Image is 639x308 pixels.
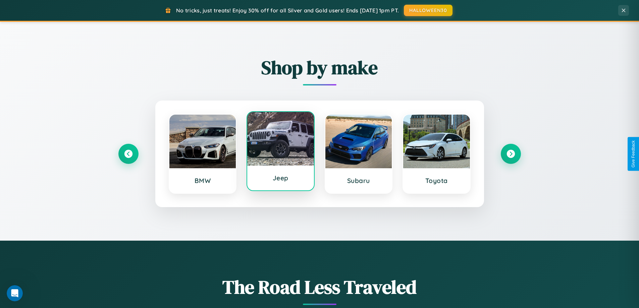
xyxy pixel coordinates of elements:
[254,174,307,182] h3: Jeep
[176,7,399,14] span: No tricks, just treats! Enjoy 30% off for all Silver and Gold users! Ends [DATE] 1pm PT.
[631,140,636,168] div: Give Feedback
[410,177,463,185] h3: Toyota
[332,177,385,185] h3: Subaru
[118,274,521,300] h1: The Road Less Traveled
[176,177,229,185] h3: BMW
[7,285,23,301] iframe: Intercom live chat
[404,5,452,16] button: HALLOWEEN30
[118,55,521,80] h2: Shop by make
